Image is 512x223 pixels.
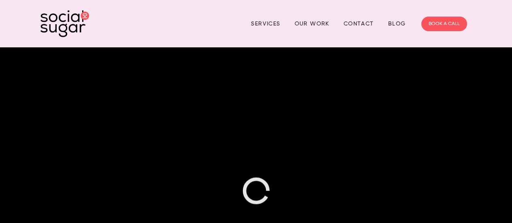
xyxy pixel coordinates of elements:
a: Contact [344,17,374,30]
a: Our Work [295,17,329,30]
a: Services [251,17,280,30]
a: Blog [388,17,406,30]
a: BOOK A CALL [421,17,467,31]
img: SocialSugar [40,10,89,37]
